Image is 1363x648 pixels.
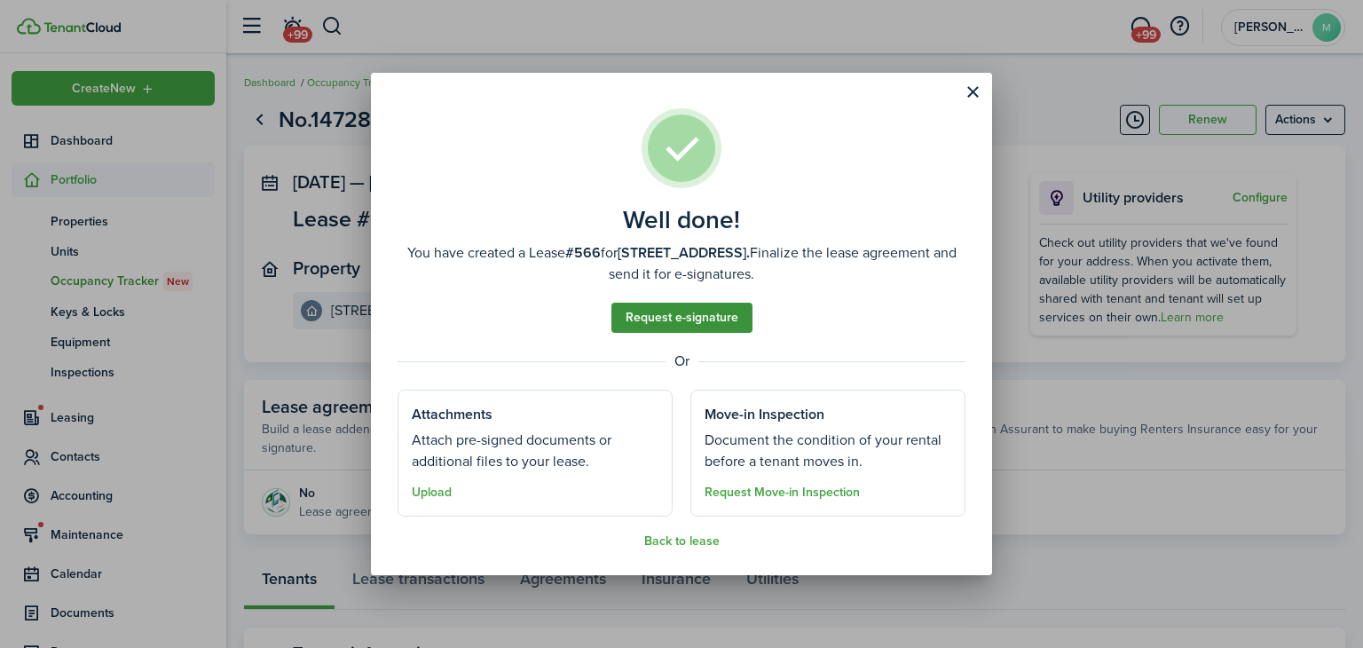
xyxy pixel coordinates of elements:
button: Back to lease [644,534,720,549]
b: [STREET_ADDRESS]. [618,242,750,263]
b: #566 [565,242,601,263]
well-done-section-title: Move-in Inspection [705,404,824,425]
well-done-section-description: Document the condition of your rental before a tenant moves in. [705,430,951,472]
well-done-section-title: Attachments [412,404,492,425]
well-done-separator: Or [398,351,965,372]
well-done-section-description: Attach pre-signed documents or additional files to your lease. [412,430,658,472]
button: Request Move-in Inspection [705,486,860,500]
button: Upload [412,486,452,500]
well-done-description: You have created a Lease for Finalize the lease agreement and send it for e-signatures. [398,242,965,285]
a: Request e-signature [611,303,752,333]
well-done-title: Well done! [623,206,740,234]
button: Close modal [957,77,988,107]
